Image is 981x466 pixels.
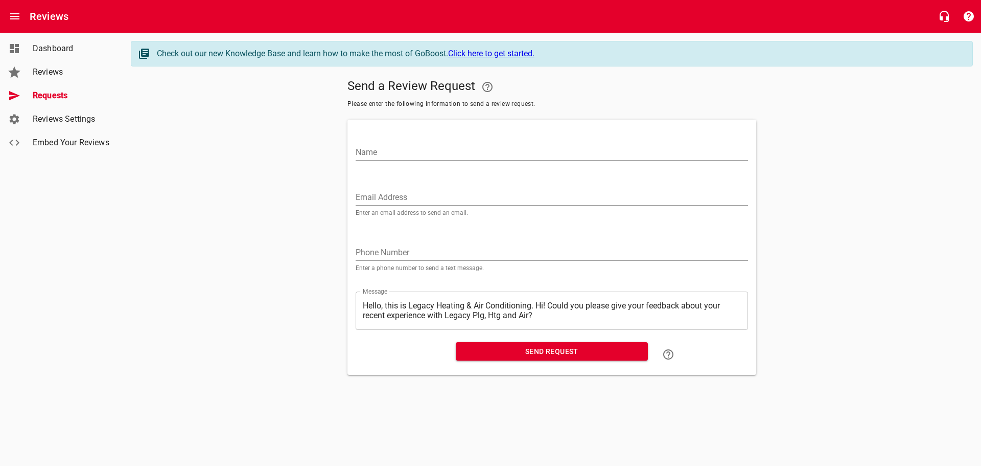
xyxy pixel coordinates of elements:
[347,75,756,99] h5: Send a Review Request
[656,342,681,367] a: Learn how to "Send a Review Request"
[157,48,962,60] div: Check out our new Knowledge Base and learn how to make the most of GoBoost.
[33,137,110,149] span: Embed Your Reviews
[356,210,748,216] p: Enter an email address to send an email.
[475,75,500,99] a: Your Google or Facebook account must be connected to "Send a Review Request"
[363,301,741,320] textarea: Hello, this is Legacy Heating & Air Conditioning. Hi! Could you please give your feedback about y...
[30,8,68,25] h6: Reviews
[347,99,756,109] span: Please enter the following information to send a review request.
[448,49,534,58] a: Click here to get started.
[33,90,110,102] span: Requests
[33,42,110,55] span: Dashboard
[33,113,110,125] span: Reviews Settings
[3,4,27,29] button: Open drawer
[456,342,648,361] button: Send Request
[956,4,981,29] button: Support Portal
[932,4,956,29] button: Live Chat
[356,265,748,271] p: Enter a phone number to send a text message.
[33,66,110,78] span: Reviews
[464,345,640,358] span: Send Request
